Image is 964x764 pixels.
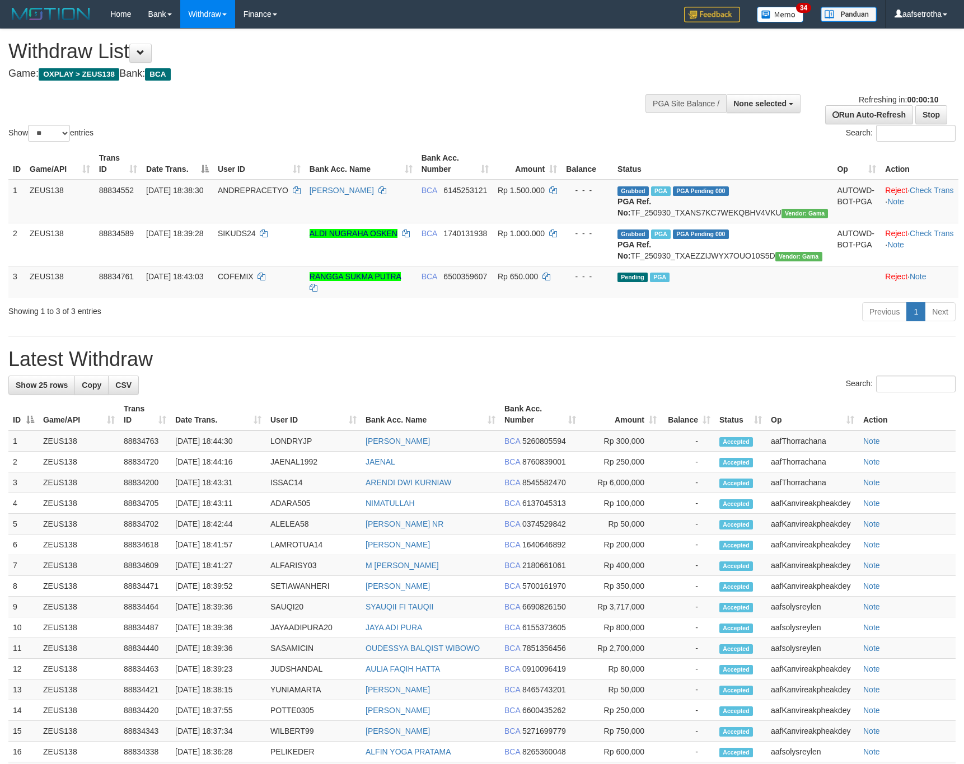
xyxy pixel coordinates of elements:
a: Previous [862,302,907,321]
span: BCA [504,478,520,487]
span: BCA [504,519,520,528]
td: 2 [8,223,25,266]
td: aafKanvireakpheakdey [766,659,859,679]
span: Marked by aafsolysreylen [650,273,670,282]
td: · [881,266,958,298]
span: Marked by aafsolysreylen [651,229,671,239]
span: Copy 8760839001 to clipboard [522,457,566,466]
span: Grabbed [617,229,649,239]
td: aafKanvireakpheakdey [766,679,859,700]
td: [DATE] 18:39:52 [171,576,266,597]
td: [DATE] 18:39:23 [171,659,266,679]
a: Note [863,582,880,590]
td: 3 [8,472,39,493]
th: User ID: activate to sort column ascending [266,399,361,430]
span: Copy 6500359607 to clipboard [443,272,487,281]
td: TF_250930_TXANS7KC7WEKQBHV4VKU [613,180,832,223]
a: [PERSON_NAME] [310,186,374,195]
td: 88834705 [119,493,171,514]
th: Bank Acc. Number: activate to sort column ascending [417,148,493,180]
th: Action [859,399,956,430]
td: POTTE0305 [266,700,361,721]
td: - [661,555,715,576]
a: [PERSON_NAME] [366,726,430,735]
td: [DATE] 18:39:36 [171,617,266,638]
td: - [661,493,715,514]
span: BCA [504,685,520,694]
td: SASAMICIN [266,638,361,659]
span: COFEMIX [218,272,254,281]
td: Rp 350,000 [581,576,661,597]
td: SAUQI20 [266,597,361,617]
span: Accepted [719,665,753,674]
td: ZEUS138 [25,266,95,298]
strong: 00:00:10 [907,95,938,104]
td: - [661,576,715,597]
span: OXPLAY > ZEUS138 [39,68,119,81]
span: Marked by aafsolysreylen [651,186,671,196]
td: ZEUS138 [39,493,119,514]
td: YUNIAMARTA [266,679,361,700]
a: Note [863,747,880,756]
a: Copy [74,376,109,395]
span: Copy 5260805594 to clipboard [522,437,566,446]
td: ZEUS138 [39,597,119,617]
td: 6 [8,535,39,555]
a: Show 25 rows [8,376,75,395]
h4: Game: Bank: [8,68,631,79]
b: PGA Ref. No: [617,240,651,260]
img: Feedback.jpg [684,7,740,22]
td: ZEUS138 [39,659,119,679]
a: Note [887,197,904,206]
span: None selected [733,99,787,108]
a: Note [863,644,880,653]
b: PGA Ref. No: [617,197,651,217]
td: - [661,638,715,659]
span: Accepted [719,561,753,571]
span: Pending [617,273,648,282]
td: JAYAADIPURA20 [266,617,361,638]
td: 4 [8,493,39,514]
td: aafsolysreylen [766,597,859,617]
td: 7 [8,555,39,576]
td: Rp 400,000 [581,555,661,576]
td: 88834421 [119,679,171,700]
a: Note [863,457,880,466]
span: Copy 6145253121 to clipboard [443,186,487,195]
th: Bank Acc. Name: activate to sort column ascending [305,148,417,180]
span: Accepted [719,479,753,488]
span: BCA [504,644,520,653]
td: aafKanvireakpheakdey [766,514,859,535]
span: BCA [504,602,520,611]
td: 88834763 [119,430,171,452]
td: [DATE] 18:43:11 [171,493,266,514]
span: Accepted [719,458,753,467]
span: BCA [422,229,437,238]
span: 88834552 [99,186,134,195]
span: BCA [504,561,520,570]
td: 3 [8,266,25,298]
span: BCA [504,706,520,715]
td: Rp 50,000 [581,514,661,535]
a: [PERSON_NAME] [366,706,430,715]
span: PGA Pending [673,186,729,196]
span: Accepted [719,603,753,612]
th: ID: activate to sort column descending [8,399,39,430]
td: Rp 200,000 [581,535,661,555]
h1: Withdraw List [8,40,631,63]
span: Copy 8465743201 to clipboard [522,685,566,694]
th: Action [881,148,958,180]
a: Note [863,478,880,487]
a: Note [863,499,880,508]
td: 5 [8,514,39,535]
a: Note [863,561,880,570]
a: Check Trans [910,229,954,238]
span: Vendor URL: https://trx31.1velocity.biz [782,209,829,218]
a: Next [925,302,956,321]
td: - [661,514,715,535]
td: ZEUS138 [39,638,119,659]
a: RANGGA SUKMA PUTRA [310,272,401,281]
td: - [661,430,715,452]
td: 88834463 [119,659,171,679]
td: ZEUS138 [39,472,119,493]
